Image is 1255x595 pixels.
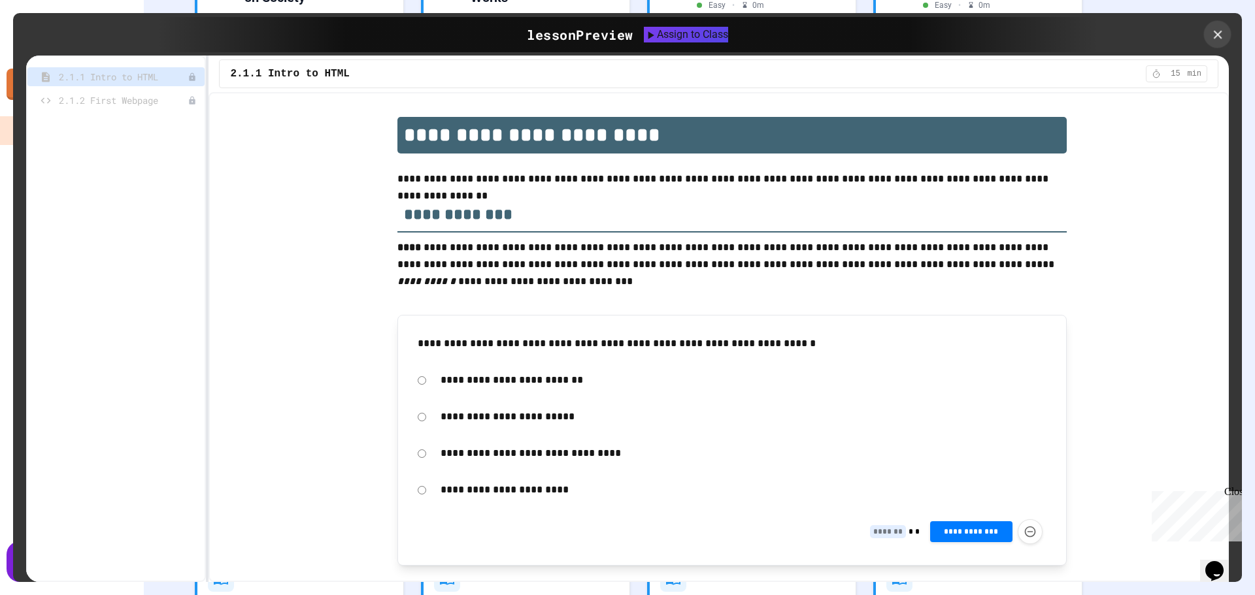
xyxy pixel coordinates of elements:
div: lesson Preview [527,25,633,44]
div: Unpublished [188,72,197,82]
iframe: chat widget [1146,486,1242,541]
div: Unpublished [188,96,197,105]
button: Assign to Class [644,27,728,42]
span: 2.1.2 First Webpage [59,93,188,107]
iframe: chat widget [1200,543,1242,582]
button: Force resubmission of student's answer (Admin only) [1018,519,1043,544]
span: 2.1.1 Intro to HTML [230,66,349,82]
span: 15 [1165,69,1186,79]
span: min [1187,69,1201,79]
div: Chat with us now!Close [5,5,90,83]
span: 2.1.1 Intro to HTML [59,70,188,84]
